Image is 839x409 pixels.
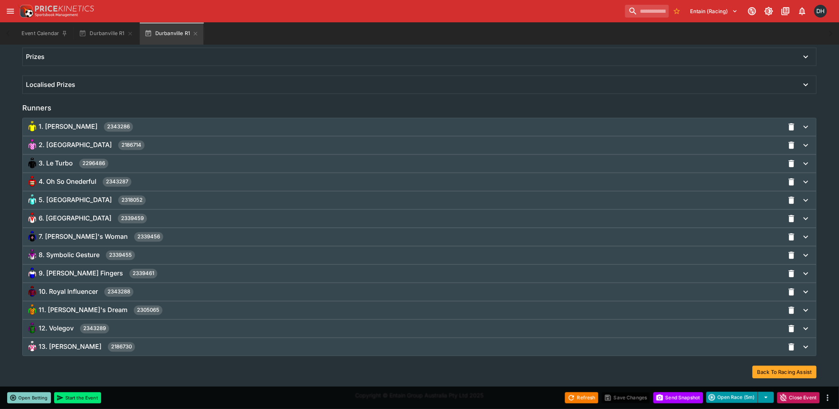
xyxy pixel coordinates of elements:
span: 2343289 [80,324,109,332]
img: 2339456_64x64.png [26,230,39,243]
button: Documentation [778,4,793,18]
h6: Localised Prizes [26,81,75,89]
img: Sportsbook Management [35,13,78,17]
img: 2343286_64x64.png [26,120,39,133]
img: 2343288_64x64.png [26,285,39,298]
span: 1. [PERSON_NAME] [39,122,98,131]
span: 5. [GEOGRAPHIC_DATA] [39,196,112,204]
div: split button [706,392,774,403]
button: select merge strategy [758,392,774,403]
div: David Howard [814,5,827,18]
span: 12. Volegov [39,324,74,332]
button: Durbanville R1 [74,22,138,45]
span: 11. [PERSON_NAME]'s Dream [39,306,127,314]
button: Connected to PK [745,4,759,18]
h6: Prizes [26,53,45,61]
img: 2343289_64x64.png [26,322,39,335]
button: Select Tenant [686,5,743,18]
button: Durbanville R1 [140,22,203,45]
button: Refresh [565,392,598,403]
span: 2. [GEOGRAPHIC_DATA] [39,141,112,149]
span: 2343288 [104,288,133,296]
button: Open Race (5m) [706,392,758,403]
img: PriceKinetics [35,6,94,12]
span: 2339456 [134,233,163,241]
button: Event Calendar [17,22,72,45]
span: 4. Oh So Onederful [39,177,96,186]
img: 2318052_64x64.png [26,194,39,206]
span: 6. [GEOGRAPHIC_DATA] [39,214,111,222]
button: Send Snapshot [653,392,703,403]
button: Close Event [777,392,820,403]
button: open drawer [3,4,18,18]
span: 2186714 [118,141,145,149]
span: 2343286 [104,123,133,131]
button: Open Betting [7,392,51,403]
img: 2339461_64x64.png [26,267,39,280]
span: 9. [PERSON_NAME] Fingers [39,269,123,277]
span: 2305065 [134,306,162,314]
button: more [823,393,833,403]
img: 2296486_64x64.png [26,157,39,170]
img: PriceKinetics Logo [18,3,33,19]
img: 2339459_64x64.png [26,212,39,225]
span: 2339455 [106,251,135,259]
h5: Runners [22,103,51,112]
button: Toggle light/dark mode [762,4,776,18]
span: 2339459 [118,214,147,222]
span: 3. Le Turbo [39,159,73,167]
span: 2318052 [118,196,146,204]
button: Back To Racing Assist [753,366,817,378]
img: 2343287_64x64.png [26,175,39,188]
span: 13. [PERSON_NAME] [39,342,102,351]
button: Start the Event [54,392,101,403]
span: 2343287 [103,178,131,186]
input: search [625,5,669,18]
span: 2186730 [108,343,135,351]
span: 2339461 [129,269,157,277]
img: 2186714_64x64.png [26,139,39,151]
img: 2186730_64x64.png [26,340,39,353]
span: 7. [PERSON_NAME]'s Woman [39,232,128,241]
button: Notifications [795,4,810,18]
span: 2296486 [79,159,108,167]
span: 10. Royal Influencer [39,287,98,296]
img: 2339455_64x64.png [26,249,39,262]
button: No Bookmarks [671,5,683,18]
button: David Howard [812,2,829,20]
img: 2305065_64x64.png [26,304,39,317]
span: 8. Symbolic Gesture [39,251,100,259]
